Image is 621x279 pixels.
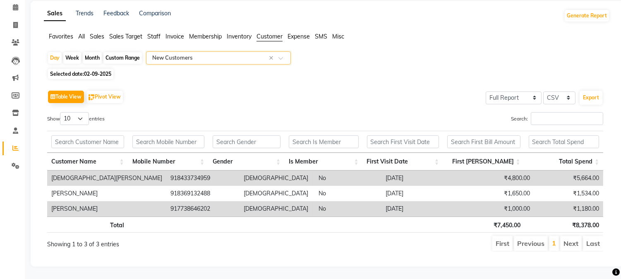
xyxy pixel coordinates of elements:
[48,91,84,103] button: Table View
[48,69,113,79] span: Selected date:
[165,33,184,40] span: Invoice
[381,186,454,201] td: [DATE]
[147,33,161,40] span: Staff
[166,201,240,216] td: 917738646202
[285,153,362,171] th: Is Member: activate to sort column ascending
[443,153,525,171] th: First Bill Amount: activate to sort column ascending
[565,10,609,22] button: Generate Report
[44,6,66,21] a: Sales
[51,135,124,148] input: Search Customer Name
[314,186,381,201] td: No
[47,112,105,125] label: Show entries
[189,33,222,40] span: Membership
[128,153,209,171] th: Mobile Number: activate to sort column ascending
[257,33,283,40] span: Customer
[381,201,454,216] td: [DATE]
[314,201,381,216] td: No
[529,135,599,148] input: Search Total Spend
[534,186,603,201] td: ₹1,534.00
[454,201,534,216] td: ₹1,000.00
[511,112,603,125] label: Search:
[47,186,166,201] td: [PERSON_NAME]
[49,33,73,40] span: Favorites
[47,171,166,186] td: [DEMOGRAPHIC_DATA][PERSON_NAME]
[89,94,95,101] img: pivot.png
[552,239,556,247] a: 1
[227,33,252,40] span: Inventory
[534,201,603,216] td: ₹1,180.00
[443,216,525,233] th: ₹7,450.00
[363,153,444,171] th: First Visit Date: activate to sort column ascending
[103,10,129,17] a: Feedback
[288,33,310,40] span: Expense
[86,91,123,103] button: Pivot View
[531,112,603,125] input: Search:
[76,10,94,17] a: Trends
[139,10,171,17] a: Comparison
[454,171,534,186] td: ₹4,800.00
[103,52,142,64] div: Custom Range
[60,112,89,125] select: Showentries
[315,33,327,40] span: SMS
[332,33,344,40] span: Misc
[269,54,276,63] span: Clear all
[84,71,111,77] span: 02-09-2025
[525,216,604,233] th: ₹8,378.00
[109,33,142,40] span: Sales Target
[289,135,358,148] input: Search Is Member
[525,153,604,171] th: Total Spend: activate to sort column ascending
[454,186,534,201] td: ₹1,650.00
[166,186,240,201] td: 918369132488
[213,135,281,148] input: Search Gender
[240,201,315,216] td: [DEMOGRAPHIC_DATA]
[240,171,315,186] td: [DEMOGRAPHIC_DATA]
[209,153,285,171] th: Gender: activate to sort column ascending
[367,135,439,148] input: Search First Visit Date
[240,186,315,201] td: [DEMOGRAPHIC_DATA]
[78,33,85,40] span: All
[447,135,520,148] input: Search First Bill Amount
[47,216,128,233] th: Total
[166,171,240,186] td: 918433734959
[48,52,62,64] div: Day
[63,52,81,64] div: Week
[90,33,104,40] span: Sales
[314,171,381,186] td: No
[47,235,272,249] div: Showing 1 to 3 of 3 entries
[534,171,603,186] td: ₹5,664.00
[381,171,454,186] td: [DATE]
[47,201,166,216] td: [PERSON_NAME]
[83,52,102,64] div: Month
[580,91,602,105] button: Export
[47,153,128,171] th: Customer Name: activate to sort column ascending
[132,135,205,148] input: Search Mobile Number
